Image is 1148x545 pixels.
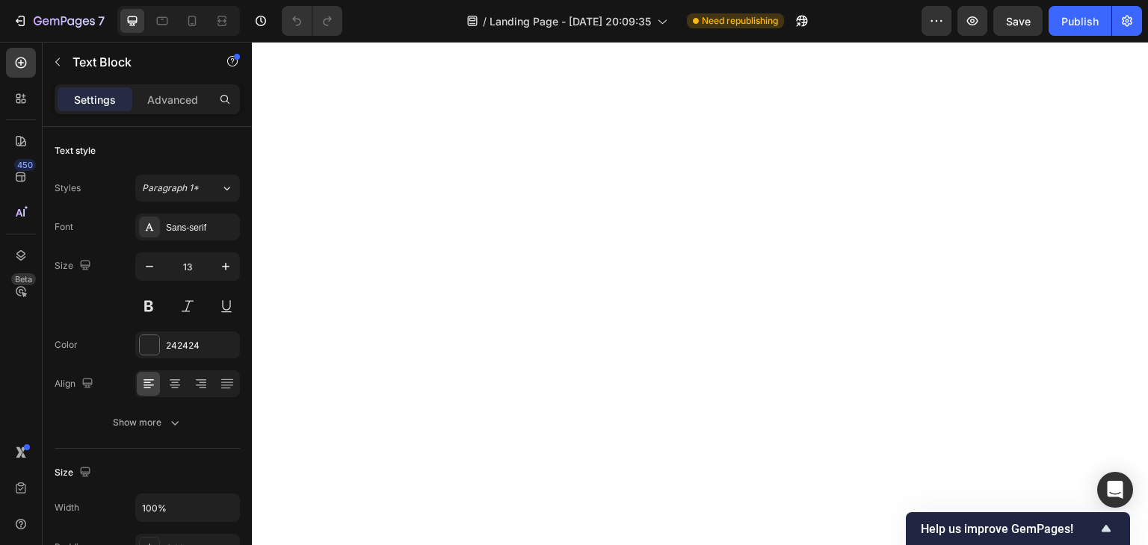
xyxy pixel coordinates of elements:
[55,374,96,394] div: Align
[55,409,240,436] button: Show more
[11,273,36,285] div: Beta
[98,12,105,30] p: 7
[72,53,200,71] p: Text Block
[55,181,81,195] div: Styles
[1049,6,1111,36] button: Publish
[55,338,78,352] div: Color
[55,256,94,276] div: Size
[483,13,487,29] span: /
[166,339,236,352] div: 242424
[55,463,94,483] div: Size
[142,181,199,195] span: Paragraph 1*
[1061,13,1099,29] div: Publish
[993,6,1043,36] button: Save
[702,14,778,28] span: Need republishing
[252,42,1148,545] iframe: Design area
[282,6,342,36] div: Undo/Redo
[921,522,1097,536] span: Help us improve GemPages!
[55,220,73,234] div: Font
[113,415,182,430] div: Show more
[135,175,240,202] button: Paragraph 1*
[55,501,79,514] div: Width
[74,92,116,108] p: Settings
[6,6,111,36] button: 7
[921,520,1115,538] button: Show survey - Help us improve GemPages!
[14,159,36,171] div: 450
[136,494,239,521] input: Auto
[166,221,236,234] div: Sans-serif
[55,144,96,158] div: Text style
[147,92,198,108] p: Advanced
[490,13,651,29] span: Landing Page - [DATE] 20:09:35
[1006,15,1031,28] span: Save
[1097,472,1133,508] div: Open Intercom Messenger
